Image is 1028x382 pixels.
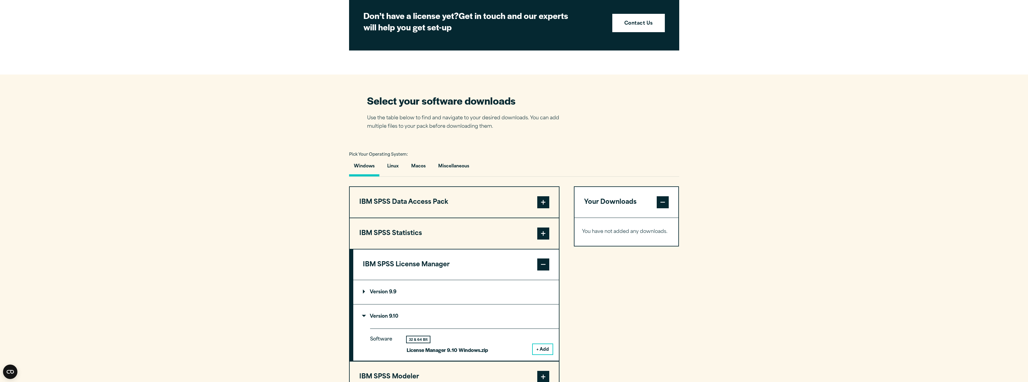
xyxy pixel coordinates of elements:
button: Miscellaneous [433,159,474,176]
span: Pick Your Operating System: [349,153,408,157]
a: Contact Us [612,14,665,32]
summary: Version 9.10 [353,304,559,329]
button: + Add [533,344,553,354]
button: IBM SPSS License Manager [353,249,559,280]
p: Use the table below to find and navigate to your desired downloads. You can add multiple files to... [367,114,568,131]
strong: Contact Us [624,20,653,28]
button: Macos [406,159,430,176]
h2: Select your software downloads [367,94,568,107]
button: IBM SPSS Data Access Pack [350,187,559,218]
summary: Version 9.9 [353,280,559,304]
div: IBM SPSS License Manager [353,280,559,361]
p: License Manager 9.10 Windows.zip [407,346,488,354]
button: Open CMP widget [3,365,17,379]
button: IBM SPSS Statistics [350,218,559,249]
p: Version 9.9 [363,290,396,295]
div: 32 & 64 Bit [407,336,430,343]
p: Software [370,335,397,350]
button: Windows [349,159,379,176]
strong: Don’t have a license yet? [363,9,459,21]
button: Your Downloads [574,187,679,218]
h2: Get in touch and our experts will help you get set-up [363,10,574,32]
p: Version 9.10 [363,314,398,319]
button: Linux [382,159,403,176]
p: You have not added any downloads. [582,228,671,236]
div: Your Downloads [574,218,679,246]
